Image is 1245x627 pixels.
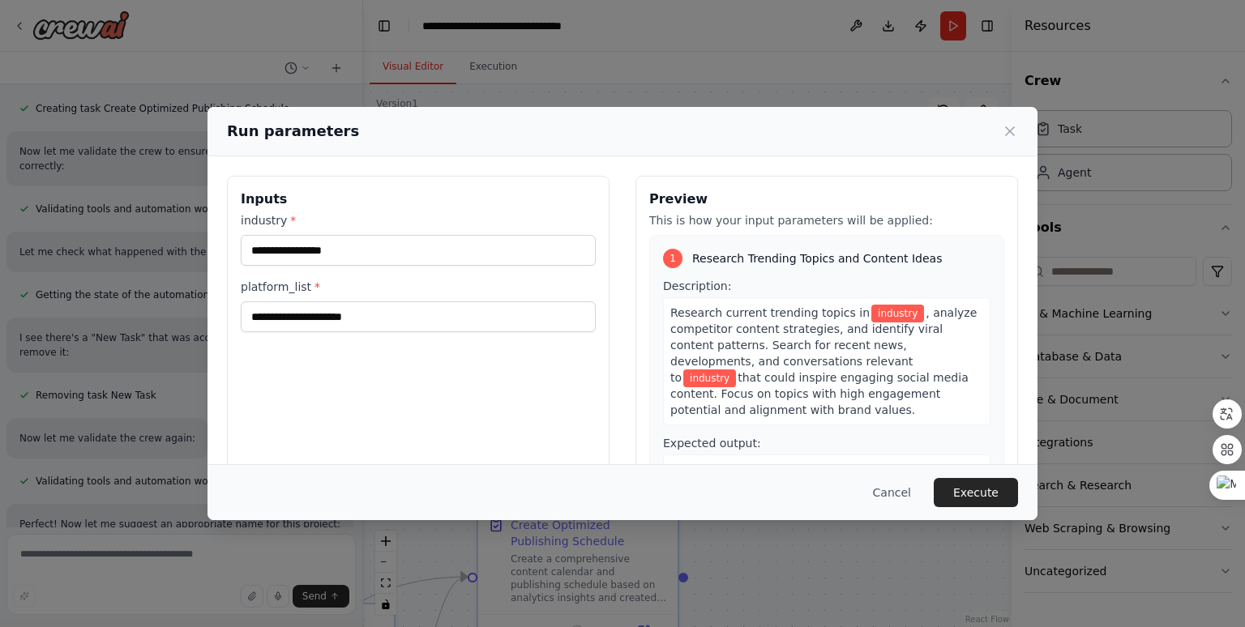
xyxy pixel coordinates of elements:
[670,463,982,493] span: A comprehensive report containing: 1) Top 10 trending topics in
[670,371,969,416] span: that could inspire engaging social media content. Focus on topics with high engagement potential ...
[241,279,596,295] label: platform_list
[663,437,761,450] span: Expected output:
[241,212,596,228] label: industry
[692,250,942,267] span: Research Trending Topics and Content Ideas
[649,190,1004,209] h3: Preview
[683,369,736,387] span: Variable: industry
[670,306,870,319] span: Research current trending topics in
[241,190,596,209] h3: Inputs
[934,478,1018,507] button: Execute
[663,249,682,268] div: 1
[649,212,1004,228] p: This is how your input parameters will be applied:
[871,305,924,322] span: Variable: industry
[860,478,924,507] button: Cancel
[670,306,977,384] span: , analyze competitor content strategies, and identify viral content patterns. Search for recent n...
[227,120,359,143] h2: Run parameters
[663,279,731,292] span: Description:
